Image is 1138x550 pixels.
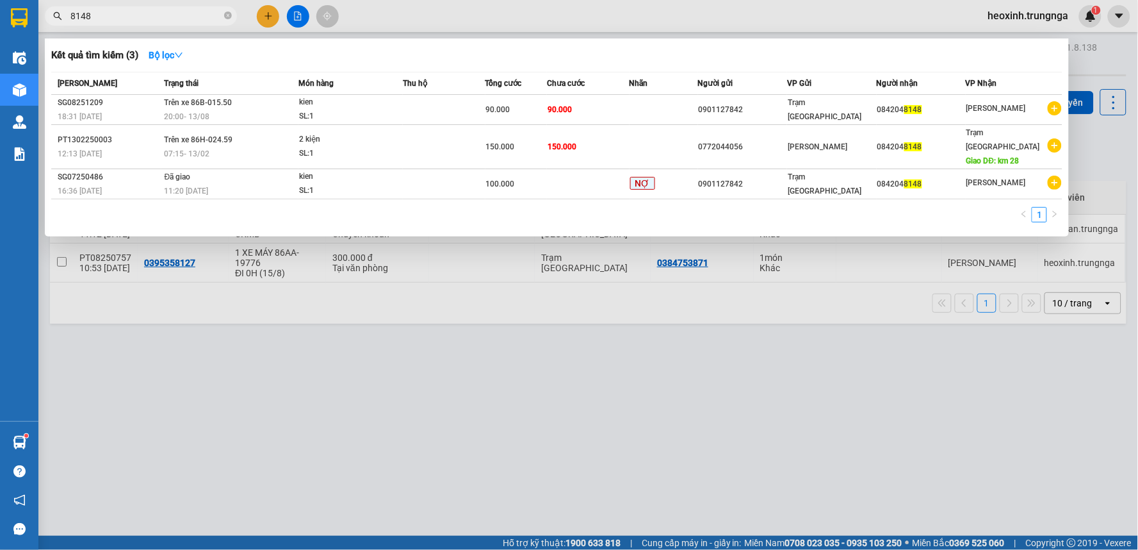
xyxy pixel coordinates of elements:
span: 8148 [904,142,922,151]
div: 084204 [877,103,965,117]
img: warehouse-icon [13,51,26,65]
span: down [174,51,183,60]
span: Trạng thái [165,79,199,88]
img: solution-icon [13,147,26,161]
span: Trạm [GEOGRAPHIC_DATA] [966,128,1040,151]
span: message [13,523,26,535]
span: Trạm [GEOGRAPHIC_DATA] [788,98,861,121]
b: T1 [PERSON_NAME], P Phú Thuỷ [6,71,85,109]
img: warehouse-icon [13,115,26,129]
span: plus-circle [1048,138,1062,153]
img: warehouse-icon [13,83,26,97]
input: Tìm tên, số ĐT hoặc mã đơn [70,9,222,23]
h3: Kết quả tìm kiếm ( 3 ) [51,49,138,62]
img: logo-vxr [11,8,28,28]
div: 084204 [877,140,965,154]
span: right [1051,210,1059,218]
span: Đã giao [165,172,191,181]
img: logo.jpg [6,6,51,51]
span: Chưa cước [547,79,585,88]
div: SG07250486 [58,171,161,184]
div: SG08251209 [58,96,161,110]
span: Trạm [GEOGRAPHIC_DATA] [788,172,861,196]
span: [PERSON_NAME] [788,142,847,151]
span: 11:20 [DATE] [165,187,209,196]
span: Trên xe 86B-015.50 [165,98,232,107]
li: 1 [1032,207,1047,222]
span: Giao DĐ: km 28 [966,156,1020,165]
a: 1 [1032,208,1046,222]
li: Previous Page [1016,207,1032,222]
div: kien [299,170,395,184]
span: 90.000 [486,105,510,114]
li: Next Page [1047,207,1062,222]
span: [PERSON_NAME] [966,104,1026,113]
span: 8148 [904,105,922,114]
span: 150.000 [486,142,515,151]
div: kien [299,96,395,110]
span: [PERSON_NAME] [966,178,1026,187]
span: left [1020,210,1028,218]
span: 90.000 [548,105,572,114]
sup: 1 [24,434,28,438]
div: 0901127842 [699,103,786,117]
span: environment [6,71,15,80]
button: left [1016,207,1032,222]
strong: Bộ lọc [149,50,183,60]
span: Tổng cước [485,79,522,88]
span: question-circle [13,465,26,478]
li: VP Trạm [GEOGRAPHIC_DATA] [88,54,170,97]
span: Người nhận [877,79,918,88]
span: 18:31 [DATE] [58,112,102,121]
div: 0772044056 [699,140,786,154]
li: VP [PERSON_NAME] [6,54,88,69]
div: 0901127842 [699,178,786,191]
div: 2 kiện [299,133,395,147]
span: 07:15 - 13/02 [165,149,210,158]
div: SL: 1 [299,110,395,124]
span: close-circle [224,10,232,22]
li: Trung Nga [6,6,186,31]
span: 20:00 - 13/08 [165,112,210,121]
span: plus-circle [1048,176,1062,190]
span: Món hàng [298,79,334,88]
span: VP Gửi [787,79,811,88]
span: 12:13 [DATE] [58,149,102,158]
span: Trên xe 86H-024.59 [165,135,233,144]
button: right [1047,207,1062,222]
span: Thu hộ [403,79,427,88]
span: 150.000 [548,142,576,151]
span: close-circle [224,12,232,19]
span: 100.000 [486,179,515,188]
span: search [53,12,62,21]
img: warehouse-icon [13,436,26,449]
span: NỢ [630,177,655,190]
div: PT1302250003 [58,133,161,147]
span: VP Nhận [966,79,997,88]
span: 8148 [904,179,922,188]
span: [PERSON_NAME] [58,79,117,88]
div: SL: 1 [299,147,395,161]
span: 16:36 [DATE] [58,187,102,196]
div: SL: 1 [299,184,395,198]
span: Nhãn [630,79,648,88]
button: Bộ lọcdown [138,45,193,65]
div: 084204 [877,178,965,191]
span: Người gửi [698,79,733,88]
span: plus-circle [1048,101,1062,115]
span: notification [13,494,26,506]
